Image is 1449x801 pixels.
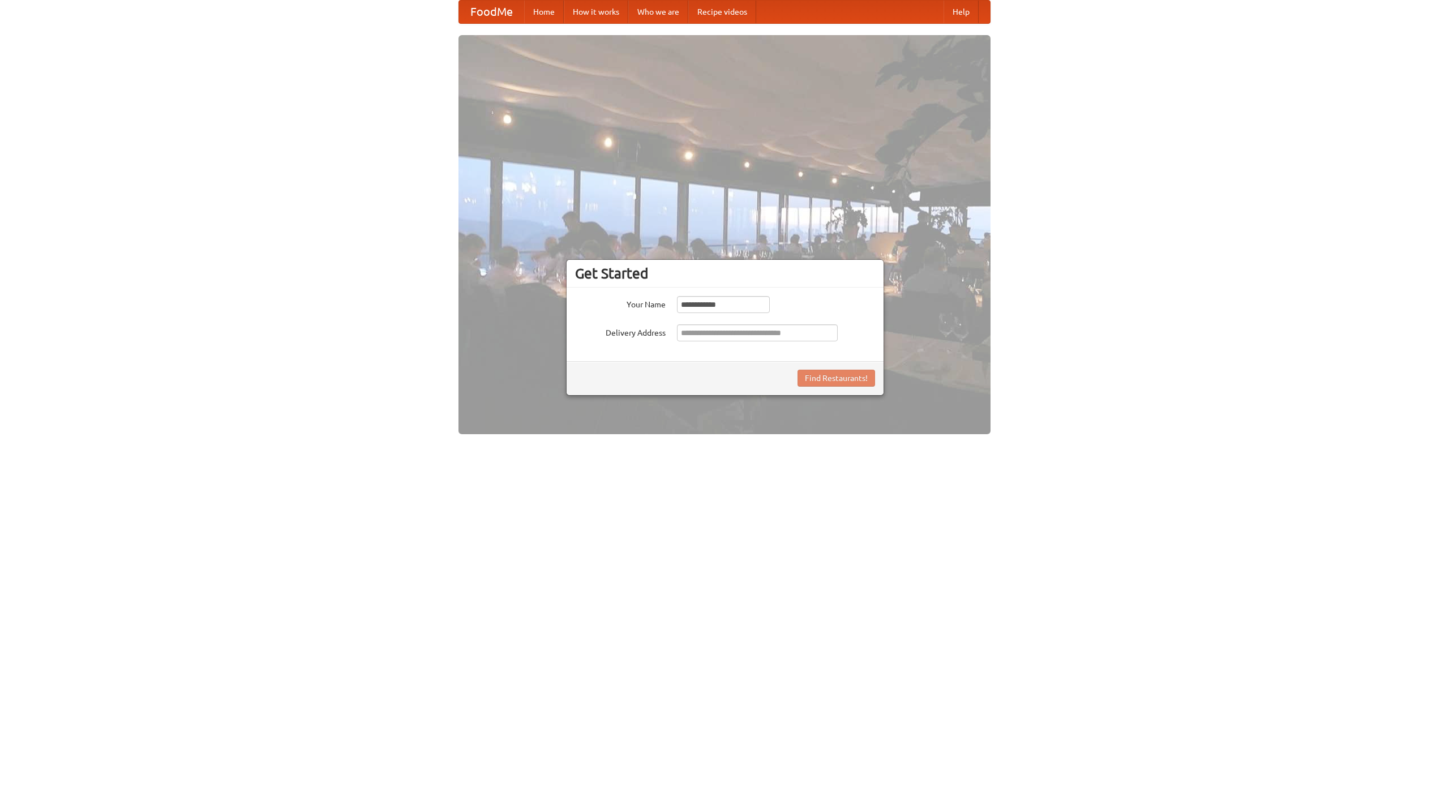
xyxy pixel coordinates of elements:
a: How it works [564,1,628,23]
a: Home [524,1,564,23]
a: Who we are [628,1,688,23]
label: Your Name [575,296,666,310]
a: Help [944,1,979,23]
label: Delivery Address [575,324,666,339]
button: Find Restaurants! [798,370,875,387]
a: Recipe videos [688,1,756,23]
a: FoodMe [459,1,524,23]
h3: Get Started [575,265,875,282]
